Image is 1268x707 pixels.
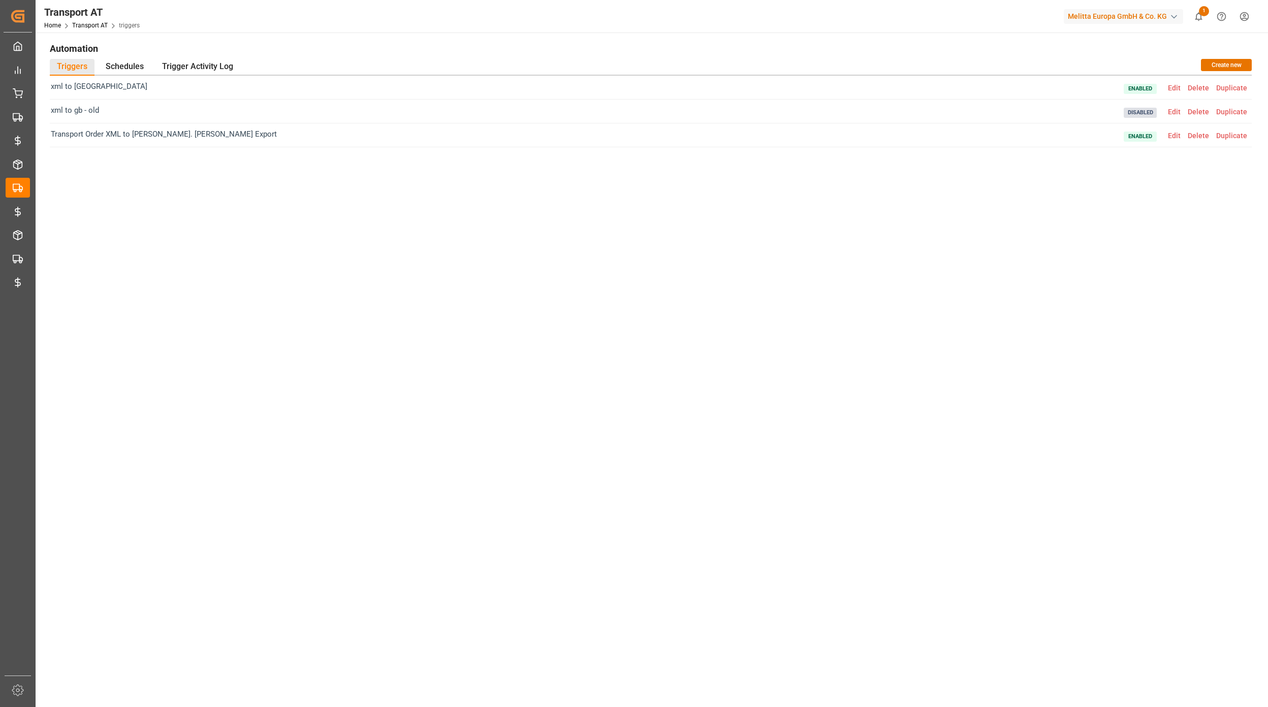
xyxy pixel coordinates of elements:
[1213,84,1251,92] span: Duplicate
[1164,132,1184,140] span: Edit
[1210,5,1233,28] button: Help Center
[155,59,240,76] div: Trigger Activity Log
[72,22,108,29] a: Transport AT
[1164,84,1184,92] span: Edit
[44,5,140,20] div: Transport AT
[1201,59,1252,71] button: Create new
[1064,9,1183,24] div: Melitta Europa GmbH & Co. KG
[99,59,151,76] div: Schedules
[1199,6,1209,16] span: 1
[1184,108,1213,116] span: Delete
[51,128,277,142] span: Transport Order XML to [PERSON_NAME]. [PERSON_NAME] Export
[1184,84,1213,92] span: Delete
[1164,108,1184,116] span: Edit
[44,22,61,29] a: Home
[1124,108,1157,118] span: Disabled
[51,105,99,118] span: xml to gb - old
[1213,108,1251,116] span: Duplicate
[50,59,94,76] div: Triggers
[51,81,147,94] span: xml to [GEOGRAPHIC_DATA]
[1187,5,1210,28] button: show 1 new notifications
[1124,132,1157,142] span: Enabled
[1064,7,1187,26] button: Melitta Europa GmbH & Co. KG
[1124,84,1157,94] span: Enabled
[50,40,1252,57] h1: Automation
[1184,132,1213,140] span: Delete
[1213,132,1251,140] span: Duplicate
